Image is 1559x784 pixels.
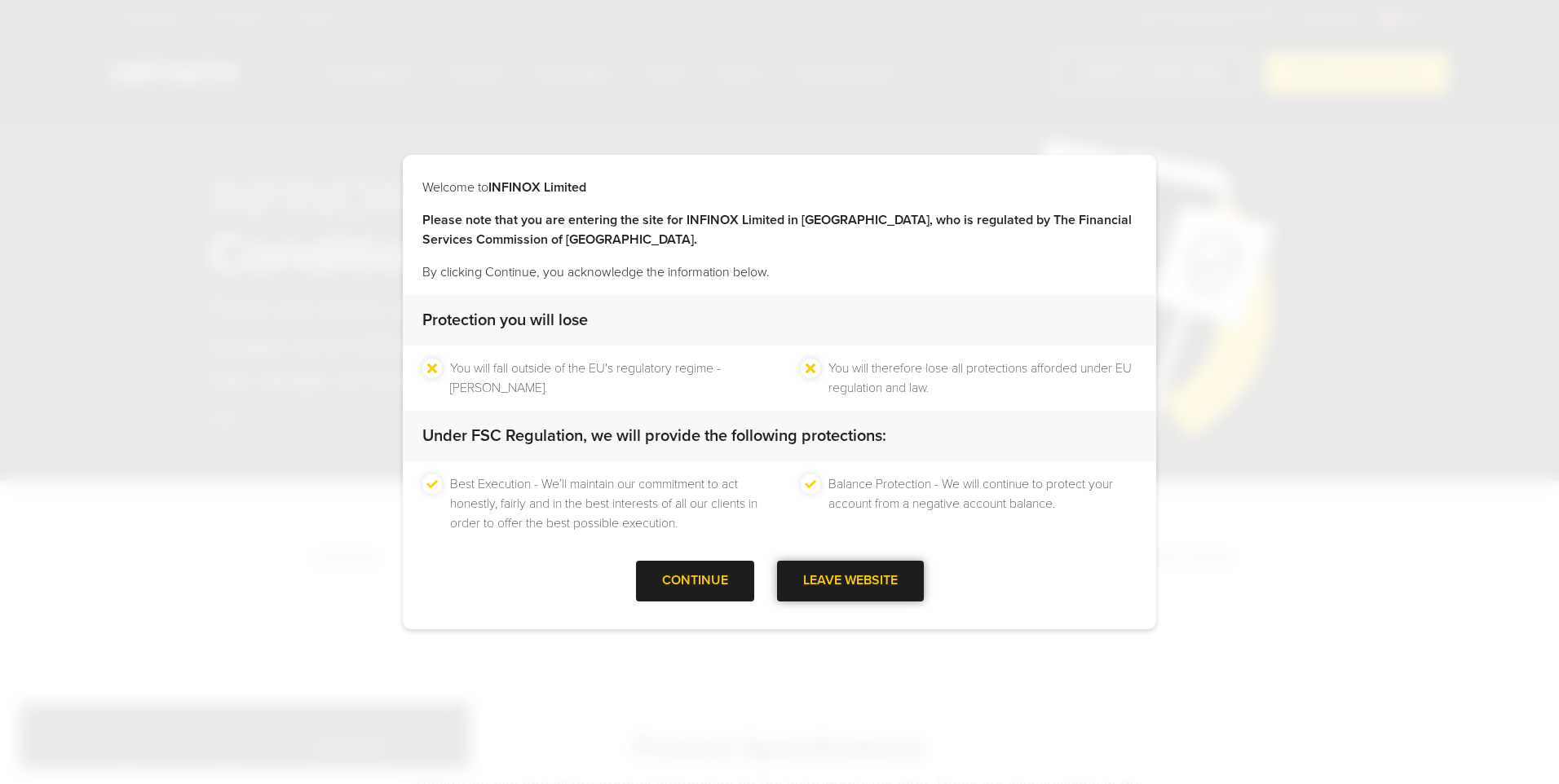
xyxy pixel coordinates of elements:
[450,359,758,398] li: You will fall outside of the EU's regulatory regime - [PERSON_NAME].
[422,311,588,330] strong: Protection you will lose
[422,426,886,446] strong: Under FSC Regulation, we will provide the following protections:
[450,474,758,533] li: Best Execution - We’ll maintain our commitment to act honestly, fairly and in the best interests ...
[828,474,1137,533] li: Balance Protection - We will continue to protect your account from a negative account balance.
[777,561,924,601] div: LEAVE WEBSITE
[422,262,1137,282] p: By clicking Continue, you acknowledge the information below.
[422,178,1137,197] p: Welcome to
[636,561,754,601] div: CONTINUE
[488,179,586,196] strong: INFINOX Limited
[422,212,1132,248] strong: Please note that you are entering the site for INFINOX Limited in [GEOGRAPHIC_DATA], who is regul...
[828,359,1137,398] li: You will therefore lose all protections afforded under EU regulation and law.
